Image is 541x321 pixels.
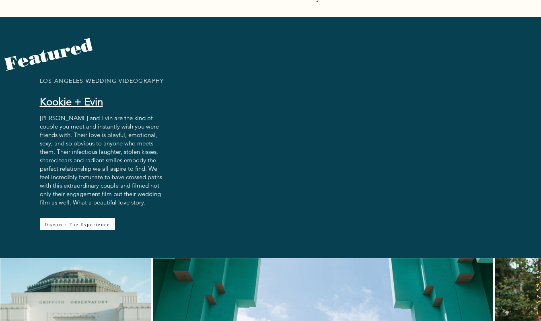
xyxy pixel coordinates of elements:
[45,221,110,227] span: Discover The Experience
[40,114,162,206] span: [PERSON_NAME] and Evin are the kind of couple you meet and instantly wish you were friends with. ...
[40,96,103,108] span: Kookie + Evin
[2,34,94,75] span: Featured
[40,218,115,230] a: Discover The Experience
[40,77,164,84] span: LOS ANGELES WEDDING VIDEOGRAPHY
